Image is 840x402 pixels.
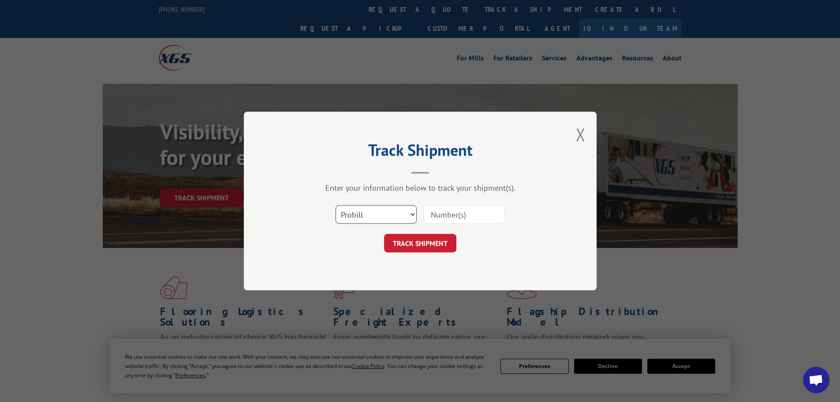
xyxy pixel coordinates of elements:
[423,205,504,224] input: Number(s)
[384,234,456,252] button: TRACK SHIPMENT
[576,123,586,146] button: Close modal
[288,144,553,161] h2: Track Shipment
[803,367,829,393] div: Open chat
[288,183,553,193] div: Enter your information below to track your shipment(s).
